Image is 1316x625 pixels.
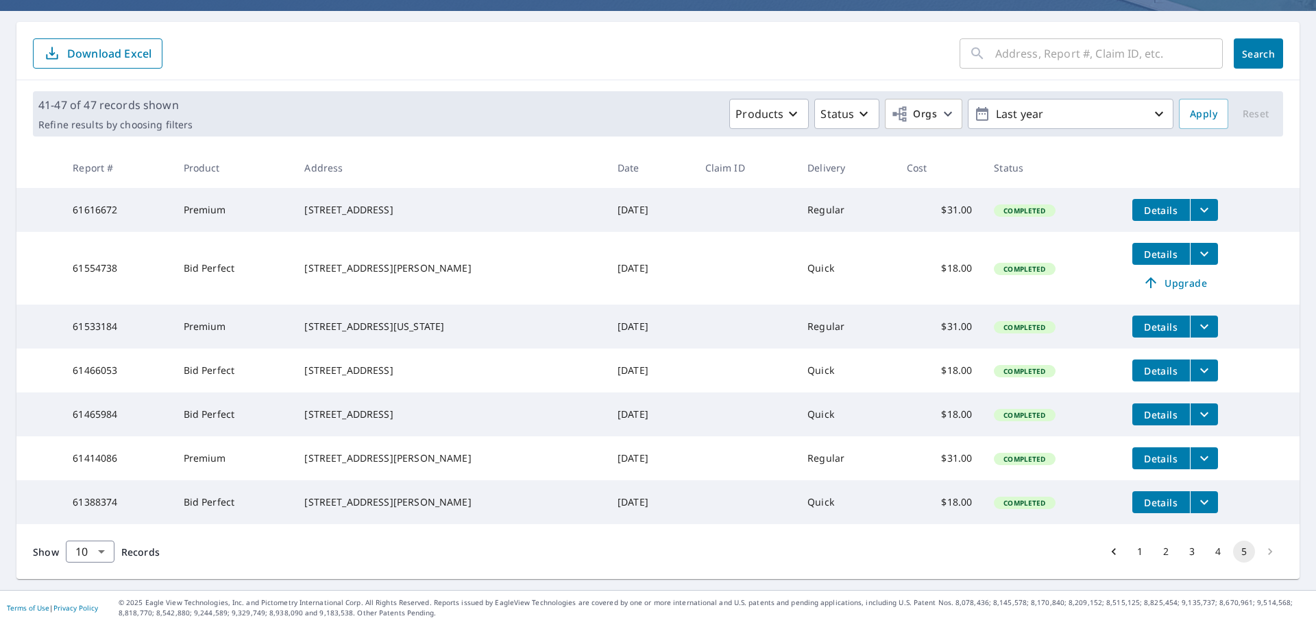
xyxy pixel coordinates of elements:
td: $31.00 [896,436,984,480]
div: [STREET_ADDRESS] [304,364,596,377]
td: [DATE] [607,232,694,305]
div: [STREET_ADDRESS][PERSON_NAME] [304,261,596,275]
td: Bid Perfect [173,232,294,305]
div: [STREET_ADDRESS][PERSON_NAME] [304,451,596,465]
button: detailsBtn-61466053 [1132,359,1190,381]
th: Product [173,148,294,188]
td: [DATE] [607,480,694,524]
button: Products [729,99,809,129]
td: Regular [796,436,896,480]
p: Last year [990,102,1151,126]
div: [STREET_ADDRESS] [304,203,596,217]
th: Date [607,148,694,188]
a: Privacy Policy [53,603,98,613]
td: Quick [796,480,896,524]
span: Details [1141,364,1182,377]
td: 61465984 [62,392,172,436]
div: [STREET_ADDRESS] [304,408,596,421]
td: 61616672 [62,188,172,232]
th: Cost [896,148,984,188]
p: Download Excel [67,46,151,61]
span: Apply [1190,106,1217,123]
td: $18.00 [896,480,984,524]
span: Details [1141,320,1182,333]
span: Details [1141,248,1182,261]
th: Address [293,148,607,188]
th: Status [983,148,1121,188]
td: Premium [173,188,294,232]
td: Bid Perfect [173,392,294,436]
td: 61533184 [62,305,172,349]
td: [DATE] [607,305,694,349]
td: Quick [796,232,896,305]
span: Upgrade [1141,274,1210,291]
td: $18.00 [896,232,984,305]
button: filesDropdownBtn-61466053 [1190,359,1218,381]
td: Quick [796,392,896,436]
span: Completed [995,366,1053,376]
input: Address, Report #, Claim ID, etc. [995,34,1223,73]
button: detailsBtn-61465984 [1132,403,1190,425]
span: Details [1141,496,1182,509]
button: Orgs [885,99,962,129]
td: $31.00 [896,305,984,349]
button: detailsBtn-61388374 [1132,491,1190,513]
div: [STREET_ADDRESS][PERSON_NAME] [304,495,596,509]
span: Details [1141,408,1182,421]
button: filesDropdownBtn-61388374 [1190,491,1218,513]
td: 61554738 [62,232,172,305]
th: Delivery [796,148,896,188]
button: Go to page 1 [1129,541,1151,563]
span: Show [33,545,59,558]
div: [STREET_ADDRESS][US_STATE] [304,320,596,333]
td: Quick [796,349,896,392]
button: Go to previous page [1103,541,1125,563]
td: Premium [173,305,294,349]
td: 61414086 [62,436,172,480]
div: Show 10 records [66,541,114,563]
span: Completed [995,498,1053,508]
button: Last year [968,99,1173,129]
span: Completed [995,206,1053,215]
button: page 5 [1233,541,1255,563]
p: © 2025 Eagle View Technologies, Inc. and Pictometry International Corp. All Rights Reserved. Repo... [119,598,1309,618]
button: filesDropdownBtn-61414086 [1190,447,1218,469]
td: [DATE] [607,349,694,392]
button: filesDropdownBtn-61533184 [1190,316,1218,338]
a: Upgrade [1132,272,1218,294]
button: Download Excel [33,38,162,69]
td: Regular [796,305,896,349]
a: Terms of Use [7,603,49,613]
nav: pagination navigation [1101,541,1283,563]
p: | [7,604,98,612]
td: 61388374 [62,480,172,524]
td: $18.00 [896,392,984,436]
button: Go to page 4 [1207,541,1229,563]
td: 61466053 [62,349,172,392]
button: detailsBtn-61414086 [1132,447,1190,469]
td: Premium [173,436,294,480]
td: Regular [796,188,896,232]
span: Orgs [891,106,937,123]
th: Report # [62,148,172,188]
button: filesDropdownBtn-61554738 [1190,243,1218,265]
span: Completed [995,410,1053,420]
span: Completed [995,264,1053,274]
td: $31.00 [896,188,984,232]
button: Go to page 2 [1155,541,1177,563]
td: Bid Perfect [173,349,294,392]
p: Products [735,106,783,122]
span: Details [1141,204,1182,217]
p: 41-47 of 47 records shown [38,97,193,113]
button: Status [814,99,879,129]
button: detailsBtn-61554738 [1132,243,1190,265]
button: Go to page 3 [1181,541,1203,563]
div: 10 [66,532,114,571]
span: Completed [995,322,1053,332]
button: filesDropdownBtn-61465984 [1190,403,1218,425]
td: $18.00 [896,349,984,392]
p: Status [820,106,854,122]
button: Search [1234,38,1283,69]
td: [DATE] [607,436,694,480]
span: Search [1245,47,1272,60]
